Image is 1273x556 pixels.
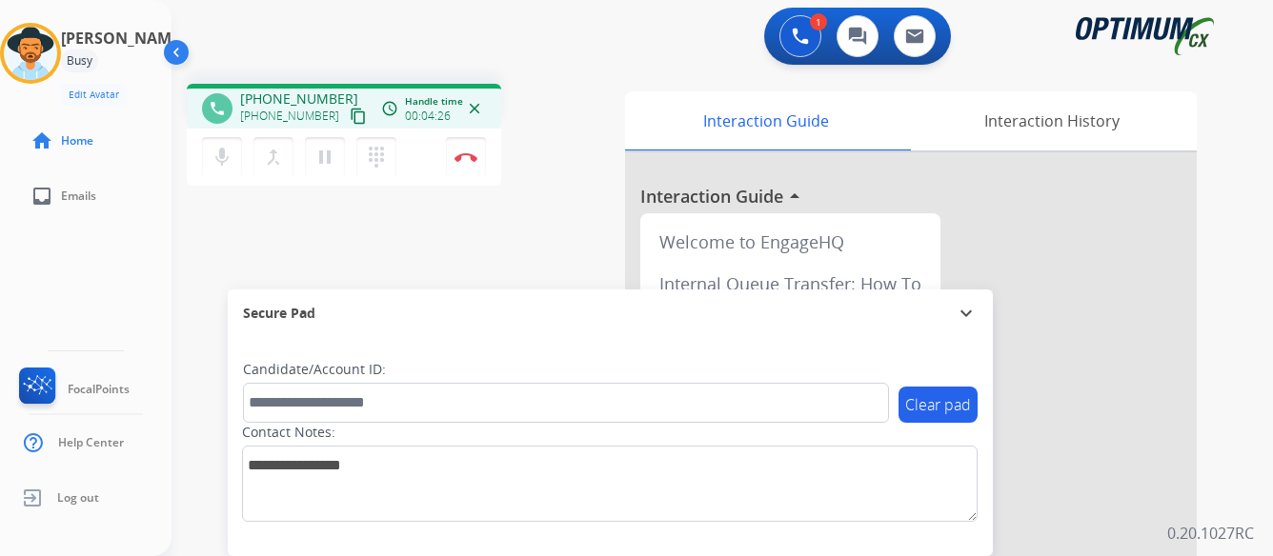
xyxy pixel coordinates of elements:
[405,109,451,124] span: 00:04:26
[906,91,1197,150] div: Interaction History
[955,302,978,325] mat-icon: expand_more
[57,490,99,506] span: Log out
[15,367,130,411] a: FocalPoints
[381,100,398,117] mat-icon: access_time
[61,189,96,204] span: Emails
[211,146,233,169] mat-icon: mic
[405,94,463,109] span: Handle time
[58,435,124,450] span: Help Center
[899,387,978,423] button: Clear pad
[243,360,386,379] label: Candidate/Account ID:
[625,91,906,150] div: Interaction Guide
[209,100,226,117] mat-icon: phone
[240,89,358,109] span: [PHONE_NUMBER]
[648,263,933,305] div: Internal Queue Transfer: How To
[242,423,335,442] label: Contact Notes:
[61,50,98,72] div: Busy
[68,382,130,397] span: FocalPoints
[365,146,388,169] mat-icon: dialpad
[243,304,315,323] span: Secure Pad
[455,152,477,162] img: control
[240,109,339,124] span: [PHONE_NUMBER]
[30,129,53,152] mat-icon: home
[810,13,827,30] div: 1
[4,27,57,80] img: avatar
[313,146,336,169] mat-icon: pause
[350,108,367,125] mat-icon: content_copy
[466,100,483,117] mat-icon: close
[30,185,53,208] mat-icon: inbox
[1167,522,1254,545] p: 0.20.1027RC
[262,146,285,169] mat-icon: merge_type
[61,84,127,106] button: Edit Avatar
[61,133,93,149] span: Home
[61,27,185,50] h3: [PERSON_NAME]
[648,221,933,263] div: Welcome to EngageHQ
